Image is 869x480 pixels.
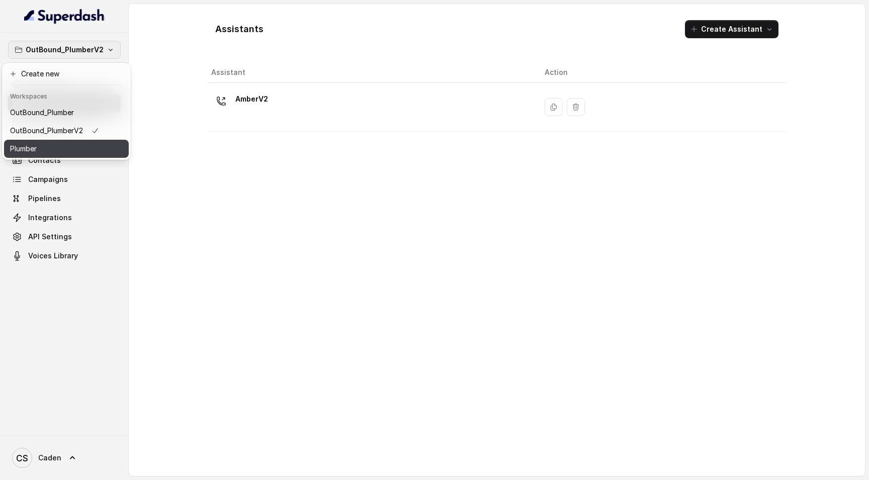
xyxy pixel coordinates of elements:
[10,107,74,119] p: OutBound_Plumber
[4,65,129,83] button: Create new
[8,41,121,59] button: OutBound_PlumberV2
[10,143,37,155] p: Plumber
[4,87,129,104] header: Workspaces
[2,63,131,160] div: OutBound_PlumberV2
[10,125,83,137] p: OutBound_PlumberV2
[26,44,104,56] p: OutBound_PlumberV2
